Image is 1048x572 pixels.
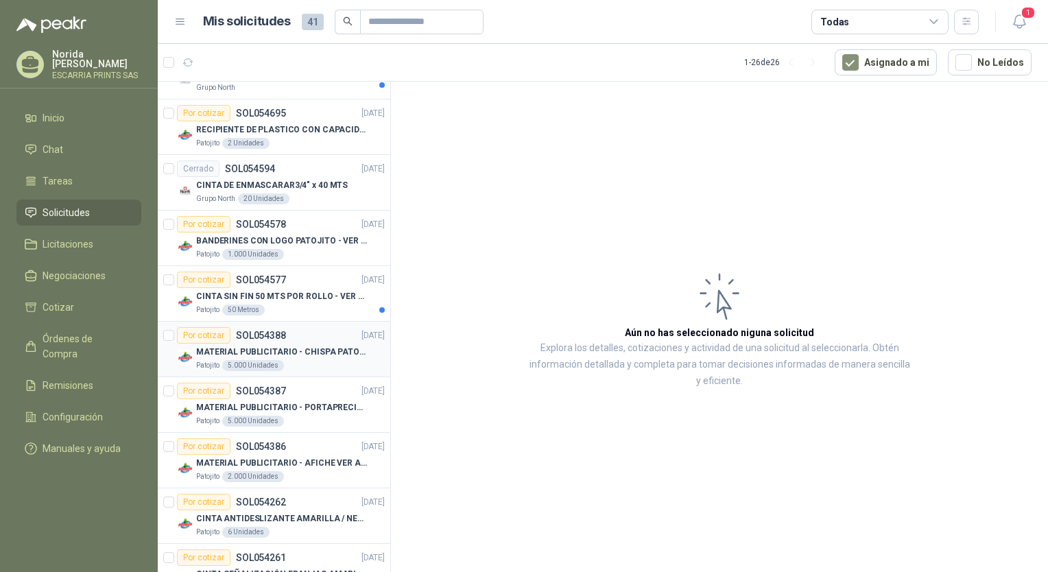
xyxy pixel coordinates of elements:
[225,164,275,174] p: SOL054594
[236,553,286,562] p: SOL054261
[177,272,230,288] div: Por cotizar
[196,138,219,149] p: Patojito
[43,409,103,425] span: Configuración
[43,174,73,189] span: Tareas
[1021,6,1036,19] span: 1
[158,99,390,155] a: Por cotizarSOL054695[DATE] Company LogoRECIPIENTE DE PLASTICO CON CAPACIDAD DE 1.8 LT PARA LA EXT...
[222,138,270,149] div: 2 Unidades
[196,290,367,303] p: CINTA SIN FIN 50 MTS POR ROLLO - VER DOC ADJUNTO
[43,300,74,315] span: Cotizar
[177,127,193,143] img: Company Logo
[361,329,385,342] p: [DATE]
[43,331,128,361] span: Órdenes de Compra
[196,305,219,315] p: Patojito
[835,49,937,75] button: Asignado a mi
[196,235,367,248] p: BANDERINES CON LOGO PATOJITO - VER DOC ADJUNTO
[177,549,230,566] div: Por cotizar
[361,496,385,509] p: [DATE]
[196,82,235,93] p: Grupo North
[196,249,219,260] p: Patojito
[222,527,270,538] div: 6 Unidades
[236,275,286,285] p: SOL054577
[16,16,86,33] img: Logo peakr
[222,360,284,371] div: 5.000 Unidades
[196,346,367,359] p: MATERIAL PUBLICITARIO - CHISPA PATOJITO VER ADJUNTO
[177,182,193,199] img: Company Logo
[16,168,141,194] a: Tareas
[361,551,385,564] p: [DATE]
[177,160,219,177] div: Cerrado
[361,218,385,231] p: [DATE]
[948,49,1032,75] button: No Leídos
[177,327,230,344] div: Por cotizar
[196,471,219,482] p: Patojito
[158,155,390,211] a: CerradoSOL054594[DATE] Company LogoCINTA DE ENMASCARAR3/4" x 40 MTSGrupo North20 Unidades
[302,14,324,30] span: 41
[177,349,193,366] img: Company Logo
[177,383,230,399] div: Por cotizar
[158,433,390,488] a: Por cotizarSOL054386[DATE] Company LogoMATERIAL PUBLICITARIO - AFICHE VER ADJUNTOPatojito2.000 Un...
[236,497,286,507] p: SOL054262
[16,326,141,367] a: Órdenes de Compra
[361,163,385,176] p: [DATE]
[196,360,219,371] p: Patojito
[177,216,230,233] div: Por cotizar
[177,438,230,455] div: Por cotizar
[158,266,390,322] a: Por cotizarSOL054577[DATE] Company LogoCINTA SIN FIN 50 MTS POR ROLLO - VER DOC ADJUNTOPatojito50...
[16,136,141,163] a: Chat
[43,205,90,220] span: Solicitudes
[43,110,64,126] span: Inicio
[43,142,63,157] span: Chat
[196,193,235,204] p: Grupo North
[196,401,367,414] p: MATERIAL PUBLICITARIO - PORTAPRECIOS VER ADJUNTO
[158,211,390,266] a: Por cotizarSOL054578[DATE] Company LogoBANDERINES CON LOGO PATOJITO - VER DOC ADJUNTOPatojito1.00...
[222,416,284,427] div: 5.000 Unidades
[236,108,286,118] p: SOL054695
[16,105,141,131] a: Inicio
[16,200,141,226] a: Solicitudes
[177,516,193,532] img: Company Logo
[158,377,390,433] a: Por cotizarSOL054387[DATE] Company LogoMATERIAL PUBLICITARIO - PORTAPRECIOS VER ADJUNTOPatojito5....
[236,219,286,229] p: SOL054578
[203,12,291,32] h1: Mis solicitudes
[43,378,93,393] span: Remisiones
[177,405,193,421] img: Company Logo
[238,193,289,204] div: 20 Unidades
[196,457,367,470] p: MATERIAL PUBLICITARIO - AFICHE VER ADJUNTO
[528,340,911,390] p: Explora los detalles, cotizaciones y actividad de una solicitud al seleccionarla. Obtén informaci...
[236,331,286,340] p: SOL054388
[196,416,219,427] p: Patojito
[196,179,348,192] p: CINTA DE ENMASCARAR3/4" x 40 MTS
[16,294,141,320] a: Cotizar
[177,105,230,121] div: Por cotizar
[236,442,286,451] p: SOL054386
[16,404,141,430] a: Configuración
[222,471,284,482] div: 2.000 Unidades
[16,231,141,257] a: Licitaciones
[361,107,385,120] p: [DATE]
[236,386,286,396] p: SOL054387
[177,460,193,477] img: Company Logo
[361,440,385,453] p: [DATE]
[177,494,230,510] div: Por cotizar
[16,436,141,462] a: Manuales y ayuda
[158,322,390,377] a: Por cotizarSOL054388[DATE] Company LogoMATERIAL PUBLICITARIO - CHISPA PATOJITO VER ADJUNTOPatojit...
[43,441,121,456] span: Manuales y ayuda
[222,305,265,315] div: 50 Metros
[158,488,390,544] a: Por cotizarSOL054262[DATE] Company LogoCINTA ANTIDESLIZANTE AMARILLA / NEGRAPatojito6 Unidades
[361,385,385,398] p: [DATE]
[361,274,385,287] p: [DATE]
[177,238,193,254] img: Company Logo
[43,237,93,252] span: Licitaciones
[343,16,353,26] span: search
[16,372,141,398] a: Remisiones
[744,51,824,73] div: 1 - 26 de 26
[52,71,141,80] p: ESCARRIA PRINTS SAS
[820,14,849,29] div: Todas
[43,268,106,283] span: Negociaciones
[196,512,367,525] p: CINTA ANTIDESLIZANTE AMARILLA / NEGRA
[222,249,284,260] div: 1.000 Unidades
[196,123,367,136] p: RECIPIENTE DE PLASTICO CON CAPACIDAD DE 1.8 LT PARA LA EXTRACCIÓN MANUAL DE LIQUIDOS
[1007,10,1032,34] button: 1
[16,263,141,289] a: Negociaciones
